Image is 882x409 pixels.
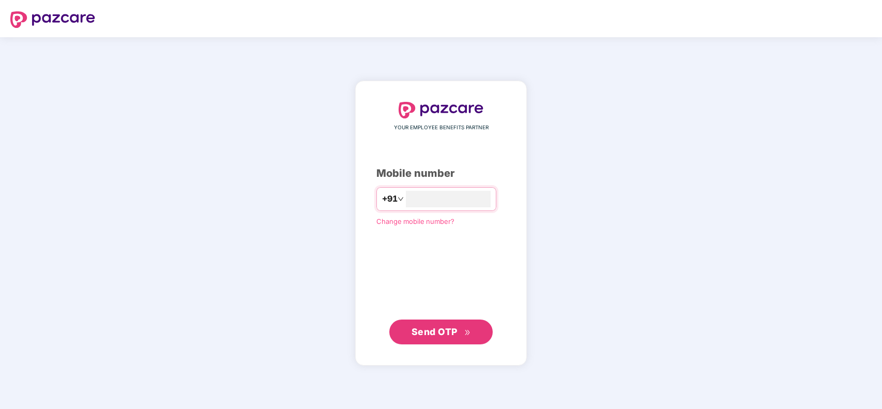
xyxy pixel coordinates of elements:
span: double-right [464,329,471,336]
img: logo [10,11,95,28]
img: logo [399,102,483,118]
div: Mobile number [376,165,506,181]
span: down [398,196,404,202]
span: +91 [382,192,398,205]
a: Change mobile number? [376,217,454,225]
button: Send OTPdouble-right [389,320,493,344]
span: YOUR EMPLOYEE BENEFITS PARTNER [394,124,489,132]
span: Send OTP [412,326,458,337]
